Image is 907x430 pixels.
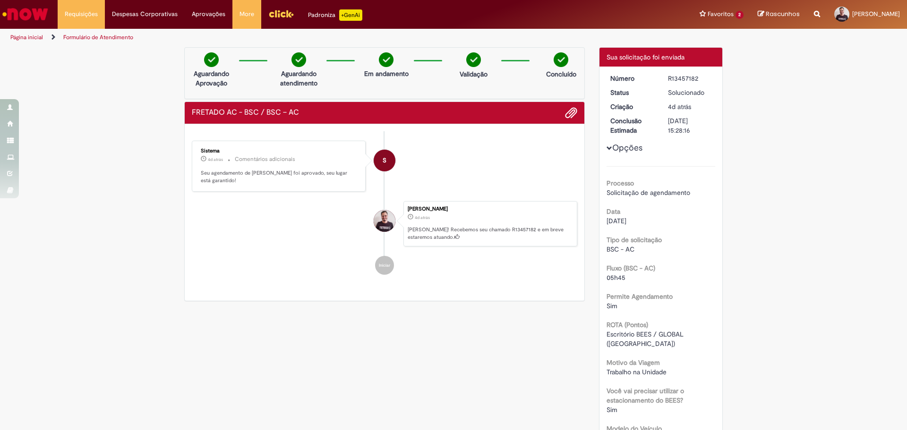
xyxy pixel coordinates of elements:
div: [PERSON_NAME] [408,206,572,212]
b: Fluxo (BSC - AC) [607,264,655,272]
span: 4d atrás [415,215,430,220]
span: Requisições [65,9,98,19]
div: Sistema [201,148,358,154]
div: [DATE] 15:28:16 [668,116,712,135]
p: +GenAi [339,9,362,21]
small: Comentários adicionais [235,155,295,163]
b: Permite Agendamento [607,292,673,301]
span: BSC - AC [607,245,634,253]
b: Você vai precisar utilizar o estacionamento do BEES? [607,387,684,405]
p: Em andamento [364,69,409,78]
p: [PERSON_NAME]! Recebemos seu chamado R13457182 e em breve estaremos atuando. [408,226,572,241]
span: 4d atrás [668,102,691,111]
span: Aprovações [192,9,225,19]
time: 28/08/2025 11:28:17 [208,157,223,162]
b: Motivo da Viagem [607,358,660,367]
span: [PERSON_NAME] [852,10,900,18]
img: ServiceNow [1,5,50,24]
a: Página inicial [10,34,43,41]
ul: Trilhas de página [7,29,598,46]
div: System [374,150,395,171]
span: Rascunhos [766,9,800,18]
dt: Status [603,88,661,97]
img: check-circle-green.png [466,52,481,67]
img: click_logo_yellow_360x200.png [268,7,294,21]
span: S [383,149,386,172]
p: Validação [460,69,488,79]
b: ROTA (Pontos) [607,320,648,329]
div: R13457182 [668,74,712,83]
b: Processo [607,179,634,187]
div: 28/08/2025 11:28:13 [668,102,712,111]
ul: Histórico de tíquete [192,131,577,284]
time: 28/08/2025 11:28:13 [668,102,691,111]
h2: FRETADO AC - BSC / BSC – AC Histórico de tíquete [192,109,299,117]
li: Guilherme Phaiffer Silveira [192,201,577,246]
span: Favoritos [708,9,734,19]
span: Trabalho na Unidade [607,368,667,376]
img: check-circle-green.png [379,52,394,67]
dt: Criação [603,102,661,111]
time: 28/08/2025 11:28:13 [415,215,430,220]
span: Sim [607,302,617,310]
span: 05h45 [607,273,625,282]
span: More [240,9,254,19]
span: Solicitação de agendamento [607,188,690,197]
a: Rascunhos [758,10,800,19]
span: Despesas Corporativas [112,9,178,19]
p: Aguardando Aprovação [188,69,234,88]
b: Tipo de solicitação [607,236,662,244]
span: [DATE] [607,217,626,225]
div: Guilherme Phaiffer Silveira [374,210,395,232]
dt: Conclusão Estimada [603,116,661,135]
div: Solucionado [668,88,712,97]
div: Padroniza [308,9,362,21]
span: 4d atrás [208,157,223,162]
p: Aguardando atendimento [276,69,322,88]
a: Formulário de Atendimento [63,34,133,41]
button: Adicionar anexos [565,107,577,119]
img: check-circle-green.png [554,52,568,67]
p: Seu agendamento de [PERSON_NAME] foi aprovado, seu lugar está garantido! [201,169,358,184]
b: Data [607,207,620,216]
span: Escritório BEES / GLOBAL ([GEOGRAPHIC_DATA]) [607,330,685,348]
img: check-circle-green.png [204,52,219,67]
span: Sim [607,405,617,414]
p: Concluído [546,69,576,79]
img: check-circle-green.png [291,52,306,67]
span: 2 [736,11,744,19]
dt: Número [603,74,661,83]
span: Sua solicitação foi enviada [607,53,685,61]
